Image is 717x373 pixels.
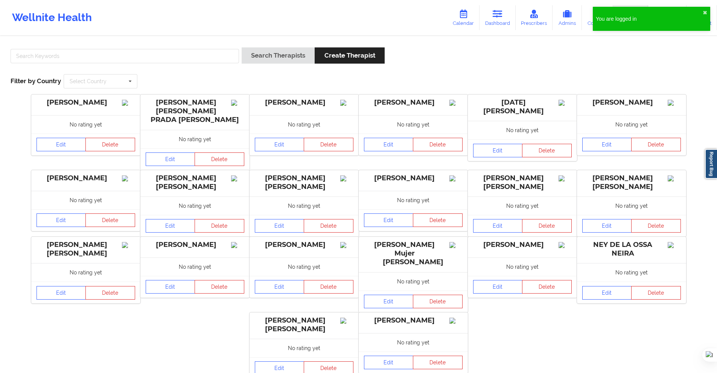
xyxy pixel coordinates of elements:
[413,138,463,151] button: Delete
[11,49,239,63] input: Search Keywords
[364,241,463,266] div: [PERSON_NAME] Mujer [PERSON_NAME]
[340,318,353,324] img: Image%2Fplaceholer-image.png
[250,339,359,357] div: No rating yet
[473,219,523,233] a: Edit
[250,115,359,134] div: No rating yet
[146,174,244,191] div: [PERSON_NAME] [PERSON_NAME]
[85,213,135,227] button: Delete
[140,130,250,148] div: No rating yet
[122,175,135,181] img: Image%2Fplaceholer-image.png
[255,219,304,233] a: Edit
[577,115,686,134] div: No rating yet
[582,5,613,30] a: Coaches
[449,175,463,181] img: Image%2Fplaceholer-image.png
[553,5,582,30] a: Admins
[11,77,61,85] span: Filter by Country
[468,121,577,139] div: No rating yet
[255,138,304,151] a: Edit
[582,174,681,191] div: [PERSON_NAME] [PERSON_NAME]
[195,280,244,294] button: Delete
[85,286,135,300] button: Delete
[122,100,135,106] img: Image%2Fplaceholer-image.png
[468,257,577,276] div: No rating yet
[449,100,463,106] img: Image%2Fplaceholer-image.png
[304,219,353,233] button: Delete
[668,242,681,248] img: Image%2Fplaceholer-image.png
[582,241,681,258] div: NEY DE LA OSSA NEIRA
[413,213,463,227] button: Delete
[596,15,703,23] div: You are logged in
[37,286,86,300] a: Edit
[631,138,681,151] button: Delete
[668,100,681,106] img: Image%2Fplaceholer-image.png
[340,175,353,181] img: Image%2Fplaceholer-image.png
[364,98,463,107] div: [PERSON_NAME]
[31,191,140,209] div: No rating yet
[255,98,353,107] div: [PERSON_NAME]
[522,219,572,233] button: Delete
[255,241,353,249] div: [PERSON_NAME]
[577,196,686,215] div: No rating yet
[37,138,86,151] a: Edit
[195,219,244,233] button: Delete
[304,138,353,151] button: Delete
[70,79,107,84] div: Select Country
[473,144,523,157] a: Edit
[315,47,384,64] button: Create Therapist
[146,219,195,233] a: Edit
[447,5,480,30] a: Calendar
[250,196,359,215] div: No rating yet
[364,138,414,151] a: Edit
[140,196,250,215] div: No rating yet
[359,191,468,209] div: No rating yet
[340,100,353,106] img: Image%2Fplaceholer-image.png
[703,10,707,16] button: close
[473,98,572,116] div: [DATE][PERSON_NAME]
[631,286,681,300] button: Delete
[195,152,244,166] button: Delete
[364,213,414,227] a: Edit
[255,316,353,333] div: [PERSON_NAME] [PERSON_NAME]
[146,98,244,124] div: [PERSON_NAME] [PERSON_NAME] PRADA [PERSON_NAME]
[364,295,414,308] a: Edit
[582,138,632,151] a: Edit
[516,5,553,30] a: Prescribers
[413,356,463,369] button: Delete
[631,219,681,233] button: Delete
[140,257,250,276] div: No rating yet
[668,175,681,181] img: Image%2Fplaceholer-image.png
[468,196,577,215] div: No rating yet
[582,98,681,107] div: [PERSON_NAME]
[37,213,86,227] a: Edit
[364,356,414,369] a: Edit
[522,144,572,157] button: Delete
[413,295,463,308] button: Delete
[522,280,572,294] button: Delete
[473,241,572,249] div: [PERSON_NAME]
[582,286,632,300] a: Edit
[359,333,468,352] div: No rating yet
[242,47,315,64] button: Search Therapists
[146,241,244,249] div: [PERSON_NAME]
[231,175,244,181] img: Image%2Fplaceholer-image.png
[449,242,463,248] img: Image%2Fplaceholer-image.png
[231,100,244,106] img: Image%2Fplaceholer-image.png
[37,174,135,183] div: [PERSON_NAME]
[231,242,244,248] img: Image%2Fplaceholer-image.png
[31,263,140,282] div: No rating yet
[364,316,463,325] div: [PERSON_NAME]
[559,175,572,181] img: Image%2Fplaceholer-image.png
[559,242,572,248] img: Image%2Fplaceholer-image.png
[449,318,463,324] img: Image%2Fplaceholer-image.png
[255,174,353,191] div: [PERSON_NAME] [PERSON_NAME]
[577,263,686,282] div: No rating yet
[37,98,135,107] div: [PERSON_NAME]
[255,280,304,294] a: Edit
[122,242,135,248] img: Image%2Fplaceholer-image.png
[146,152,195,166] a: Edit
[473,280,523,294] a: Edit
[85,138,135,151] button: Delete
[364,174,463,183] div: [PERSON_NAME]
[37,241,135,258] div: [PERSON_NAME] [PERSON_NAME]
[304,280,353,294] button: Delete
